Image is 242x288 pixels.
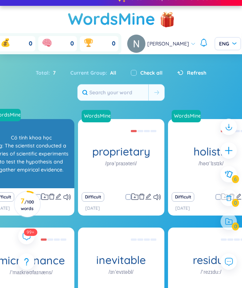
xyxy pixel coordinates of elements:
a: WordsMine [68,6,155,32]
button: edit [55,192,62,202]
span: 0 [112,40,116,48]
h1: /ˈmaɪkrəʊfaɪnæns/ [9,268,52,276]
h1: /ˈrezɪduː/ [201,268,222,276]
p: [DATE] [85,205,100,212]
span: 0 [70,40,74,48]
span: [PERSON_NAME] [147,40,189,48]
span: 0 [29,40,32,48]
button: delete [48,192,55,202]
a: WordsMine [82,110,114,122]
a: WordsMine [172,110,204,122]
span: delete [48,193,55,200]
button: delete [138,192,145,202]
h1: /ɪnˈevɪtəbl/ [109,268,133,276]
span: / 100 words [21,199,34,211]
h1: proprietary [78,145,164,158]
span: Refresh [187,69,206,77]
h1: inevitable [78,254,164,267]
span: plus [224,146,233,155]
button: Difficult [172,192,195,202]
img: flashSalesIcon.a7f4f837.png [160,8,175,30]
label: Check all [140,69,163,77]
div: Total : [36,65,63,80]
h1: /həʊˈlɪstɪk/ [199,159,224,167]
button: edit [145,192,152,202]
a: WordsMine [81,112,112,119]
div: Current Group : [63,65,124,80]
sup: 574 [24,229,37,236]
button: Difficult [82,192,105,202]
span: delete [138,193,145,200]
p: [DATE] [175,205,190,212]
span: edit [55,193,62,200]
a: avatar [127,35,147,53]
img: avatar [127,35,145,53]
h1: /prəˈpraɪəteri/ [105,159,137,167]
a: WordsMine [171,112,202,119]
span: All [107,70,116,76]
input: Search your word [78,84,148,100]
h3: 7 [19,198,35,211]
span: ENG [219,40,237,47]
span: edit [145,193,152,200]
span: 7 [50,69,56,77]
